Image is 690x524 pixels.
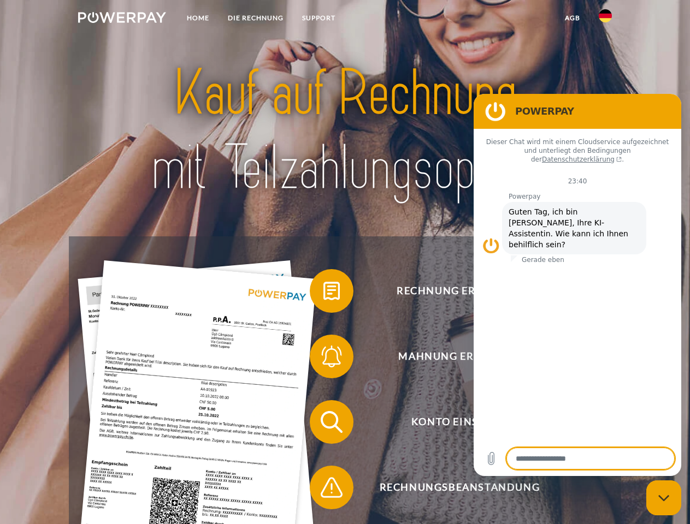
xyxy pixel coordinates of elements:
button: Rechnungsbeanstandung [310,466,594,509]
iframe: Messaging-Fenster [474,94,681,476]
button: Rechnung erhalten? [310,269,594,313]
button: Mahnung erhalten? [310,335,594,378]
a: Home [178,8,219,28]
img: qb_bill.svg [318,277,345,305]
span: Konto einsehen [326,400,593,444]
img: de [599,9,612,22]
img: logo-powerpay-white.svg [78,12,166,23]
img: qb_search.svg [318,408,345,436]
img: qb_bell.svg [318,343,345,370]
span: Rechnungsbeanstandung [326,466,593,509]
iframe: Schaltfläche zum Öffnen des Messaging-Fensters; Konversation läuft [646,480,681,515]
button: Konto einsehen [310,400,594,444]
img: qb_warning.svg [318,474,345,501]
span: Mahnung erhalten? [326,335,593,378]
a: DIE RECHNUNG [219,8,293,28]
a: agb [556,8,589,28]
a: SUPPORT [293,8,345,28]
span: Rechnung erhalten? [326,269,593,313]
img: title-powerpay_de.svg [104,52,586,209]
